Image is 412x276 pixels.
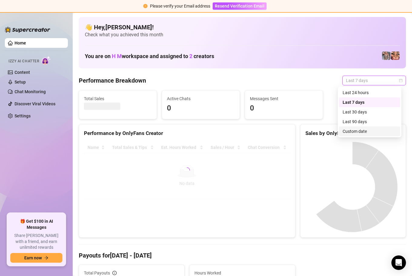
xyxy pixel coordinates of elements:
[79,76,146,85] h4: Performance Breakdown
[167,95,235,102] span: Active Chats
[15,41,26,45] a: Home
[343,118,397,125] div: Last 90 days
[79,251,406,260] h4: Payouts for [DATE] - [DATE]
[10,218,62,230] span: 🎁 Get $100 in AI Messages
[150,3,210,9] div: Please verify your Email address
[343,128,397,135] div: Custom date
[399,79,403,82] span: calendar
[339,97,400,107] div: Last 7 days
[112,271,117,275] span: info-circle
[84,129,290,137] div: Performance by OnlyFans Creator
[250,95,318,102] span: Messages Sent
[44,256,48,260] span: arrow-right
[24,255,42,260] span: Earn now
[339,107,400,117] div: Last 30 days
[343,99,397,106] div: Last 7 days
[112,53,122,59] span: H M
[215,4,264,8] span: Resend Verification Email
[15,89,46,94] a: Chat Monitoring
[84,95,152,102] span: Total Sales
[250,103,318,114] span: 0
[339,88,400,97] div: Last 24 hours
[10,253,62,263] button: Earn nowarrow-right
[213,2,267,10] button: Resend Verification Email
[85,23,400,31] h4: 👋 Hey, [PERSON_NAME] !
[143,4,148,8] span: exclamation-circle
[85,31,400,38] span: Check what you achieved this month
[15,70,30,75] a: Content
[391,51,400,60] img: pennylondon
[382,51,390,60] img: pennylondonvip
[15,80,26,84] a: Setup
[339,117,400,126] div: Last 90 days
[305,129,401,137] div: Sales by OnlyFans Creator
[5,27,50,33] img: logo-BBDzfeDw.svg
[167,103,235,114] span: 0
[8,58,39,64] span: Izzy AI Chatter
[346,76,402,85] span: Last 7 days
[343,109,397,115] div: Last 30 days
[15,113,31,118] a: Settings
[391,255,406,270] div: Open Intercom Messenger
[15,101,55,106] a: Discover Viral Videos
[10,233,62,251] span: Share [PERSON_NAME] with a friend, and earn unlimited rewards
[184,167,190,173] span: loading
[42,56,51,65] img: AI Chatter
[189,53,192,59] span: 2
[339,126,400,136] div: Custom date
[343,89,397,96] div: Last 24 hours
[85,53,214,60] h1: You are on workspace and assigned to creators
